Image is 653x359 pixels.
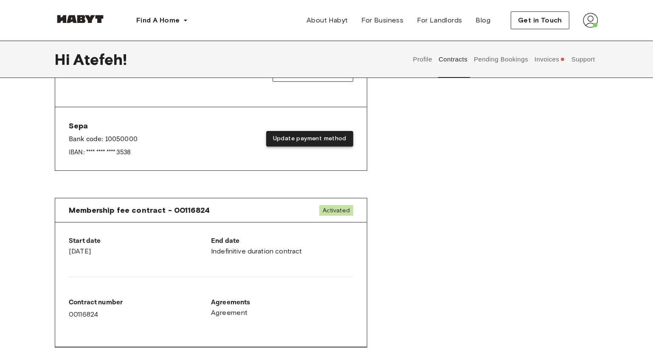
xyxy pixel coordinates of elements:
div: user profile tabs [410,41,598,78]
p: Bank code: 10050000 [69,134,138,145]
p: Agreements [211,298,353,308]
p: Start date [69,236,211,246]
span: Sepa [69,121,138,131]
p: End date [211,236,353,246]
button: Update payment method [266,131,353,147]
span: For Landlords [417,15,462,25]
a: Agreement [211,308,353,318]
span: Membership fee contract - 00116824 [69,205,210,215]
img: Habyt [55,15,106,23]
span: Blog [476,15,491,25]
button: Invoices [533,41,566,78]
span: About Habyt [307,15,348,25]
p: Contract number [69,298,211,308]
span: Get in Touch [518,15,562,25]
a: Blog [469,12,498,29]
span: Find A Home [136,15,180,25]
span: Atefeh ! [73,50,127,68]
button: Get in Touch [511,11,569,29]
img: avatar [583,13,598,28]
button: Pending Bookings [473,41,529,78]
span: For Business [362,15,404,25]
button: Contracts [438,41,469,78]
span: Agreement [211,308,248,318]
button: Profile [412,41,433,78]
span: Hi [55,50,73,68]
div: [DATE] [69,236,211,256]
button: Find A Home [129,12,195,29]
span: Activated [319,205,353,216]
div: 00116824 [69,298,211,320]
a: For Business [355,12,411,29]
button: Support [570,41,596,78]
a: About Habyt [300,12,355,29]
a: For Landlords [410,12,469,29]
div: Indefinitive duration contract [211,236,353,256]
